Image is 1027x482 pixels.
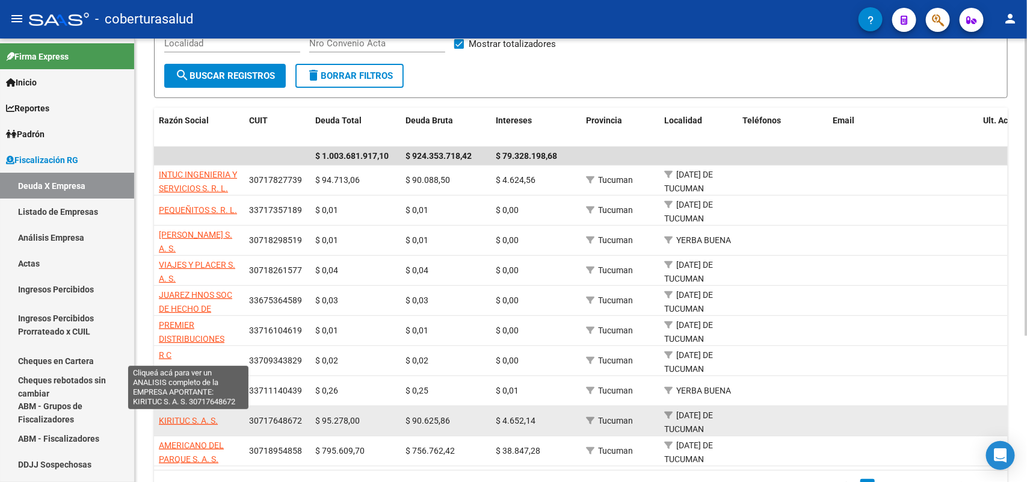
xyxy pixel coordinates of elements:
span: 30717827739 [249,175,302,185]
datatable-header-cell: Email [828,108,978,147]
span: Tucuman [598,446,633,456]
datatable-header-cell: CUIT [244,108,310,147]
span: $ 0,00 [496,205,519,215]
span: $ 0,02 [406,356,428,365]
span: $ 0,04 [315,265,338,275]
span: Padrón [6,128,45,141]
span: $ 1.003.681.917,10 [315,151,389,161]
span: $ 0,00 [496,326,519,335]
span: INTUC INGENIERIA Y SERVICIOS S. R. L. [159,170,237,193]
span: KIRITUC S. A. S. [159,416,218,425]
span: $ 79.328.198,68 [496,151,557,161]
span: $ 0,01 [406,235,428,245]
span: [PERSON_NAME] S. A. S. [159,230,232,253]
span: [DATE] DE TUCUMAN [664,440,713,464]
span: Reportes [6,102,49,115]
span: Deuda Total [315,116,362,125]
span: $ 0,00 [496,295,519,305]
span: [DATE] DE TUCUMAN [664,290,713,314]
span: - coberturasalud [95,6,193,32]
span: $ 0,26 [315,386,338,395]
span: Tucuman [598,175,633,185]
span: $ 0,03 [315,295,338,305]
mat-icon: search [175,68,190,82]
span: JUAREZ HNOS SOC DE HECHO DE [PERSON_NAME] Y [PERSON_NAME] [159,290,232,341]
span: Tucuman [598,205,633,215]
span: [DATE] DE TUCUMAN [664,260,713,283]
mat-icon: person [1003,11,1017,26]
span: [DATE] DE TUCUMAN [664,410,713,434]
span: Tucuman [598,235,633,245]
mat-icon: delete [306,68,321,82]
span: Deuda Bruta [406,116,453,125]
span: 30717648672 [249,416,302,425]
span: $ 0,03 [406,295,428,305]
span: [DATE] DE TUCUMAN [664,200,713,223]
span: [DATE] DE TUCUMAN [664,320,713,344]
span: 33675364589 [249,295,302,305]
datatable-header-cell: Provincia [581,108,659,147]
mat-icon: menu [10,11,24,26]
span: [DATE] DE TUCUMAN [664,170,713,193]
span: Ult. Acta [983,116,1016,125]
span: $ 0,00 [496,235,519,245]
datatable-header-cell: Teléfonos [738,108,828,147]
span: Tucuman [598,295,633,305]
span: Tucuman [598,386,633,395]
span: $ 4.652,14 [496,416,535,425]
span: Tucuman [598,265,633,275]
span: Email [833,116,854,125]
span: $ 0,04 [406,265,428,275]
span: $ 0,25 [406,386,428,395]
span: $ 0,01 [315,235,338,245]
span: $ 0,02 [315,356,338,365]
span: $ 0,00 [496,356,519,365]
span: Tucuman [598,356,633,365]
span: Mostrar totalizadores [469,37,556,51]
datatable-header-cell: Intereses [491,108,581,147]
span: VIAJES Y PLACER S. A. S. [159,260,235,283]
span: Razón Social [159,116,209,125]
span: [DATE] DE TUCUMAN [664,350,713,374]
span: R C CONSTRUCCIONES S.R.L. [159,350,232,388]
span: $ 0,00 [496,265,519,275]
span: 30718954858 [249,446,302,456]
span: 33711140439 [249,386,302,395]
span: $ 924.353.718,42 [406,151,472,161]
button: Borrar Filtros [295,64,404,88]
span: $ 4.624,56 [496,175,535,185]
span: Provincia [586,116,622,125]
span: 30718298519 [249,235,302,245]
span: $ 94.713,06 [315,175,360,185]
span: PEQUEÑITOS S. R. L. [159,205,237,215]
span: Tucuman [598,326,633,335]
span: Inicio [6,76,37,89]
datatable-header-cell: Deuda Total [310,108,401,147]
span: $ 756.762,42 [406,446,455,456]
span: BERLIN MOTORS S.A. [159,380,224,404]
span: $ 0,01 [315,205,338,215]
span: $ 90.625,86 [406,416,450,425]
span: $ 0,01 [315,326,338,335]
span: $ 0,01 [496,386,519,395]
span: PREMIER DISTRIBUCIONES SRL [159,320,224,357]
span: Firma Express [6,50,69,63]
span: Teléfonos [742,116,781,125]
datatable-header-cell: Deuda Bruta [401,108,491,147]
span: 33709343829 [249,356,302,365]
span: Tucuman [598,416,633,425]
span: Borrar Filtros [306,70,393,81]
span: 30718261577 [249,265,302,275]
span: YERBA BUENA [676,386,731,395]
span: $ 90.088,50 [406,175,450,185]
datatable-header-cell: Razón Social [154,108,244,147]
span: AMERICANO DEL PARQUE S. A. S. [159,440,224,464]
span: Fiscalización RG [6,153,78,167]
span: 33717357189 [249,205,302,215]
button: Buscar Registros [164,64,286,88]
span: $ 0,01 [406,326,428,335]
div: Open Intercom Messenger [986,441,1015,470]
span: CUIT [249,116,268,125]
span: $ 38.847,28 [496,446,540,456]
span: 33716104619 [249,326,302,335]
